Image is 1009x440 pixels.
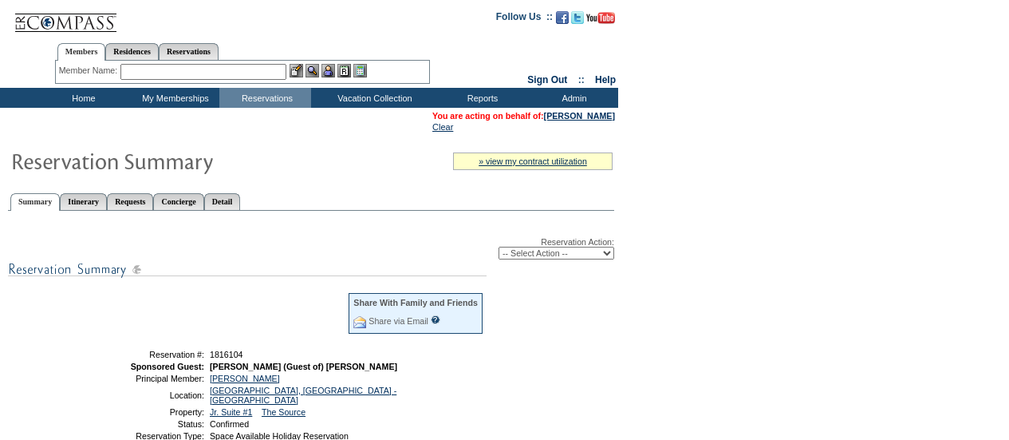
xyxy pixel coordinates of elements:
a: [GEOGRAPHIC_DATA], [GEOGRAPHIC_DATA] - [GEOGRAPHIC_DATA] [210,386,396,405]
a: Subscribe to our YouTube Channel [586,16,615,26]
div: Reservation Action: [8,237,614,260]
a: Residences [105,43,159,60]
td: Status: [90,419,204,429]
a: Concierge [153,193,203,210]
img: Follow us on Twitter [571,11,584,24]
div: Share With Family and Friends [353,298,478,307]
a: [PERSON_NAME] [210,374,280,383]
a: Clear [432,122,453,132]
span: 1816104 [210,350,243,359]
div: Member Name: [59,64,120,77]
a: [PERSON_NAME] [544,111,615,121]
img: Impersonate [321,64,335,77]
a: Sign Out [527,74,567,85]
img: Reservations [337,64,351,77]
a: Members [57,43,106,61]
strong: Sponsored Guest: [131,362,204,371]
span: Confirmed [210,419,249,429]
img: View [305,64,319,77]
td: Reports [435,88,526,108]
a: Requests [107,193,153,210]
td: Location: [90,386,204,405]
span: You are acting on behalf of: [432,111,615,121]
img: b_calculator.gif [353,64,367,77]
a: Itinerary [60,193,107,210]
td: Principal Member: [90,374,204,383]
a: Share via Email [369,316,428,326]
a: Jr. Suite #1 [210,407,252,417]
td: Reservations [219,88,311,108]
a: Help [595,74,616,85]
a: Summary [10,193,60,211]
td: My Memberships [128,88,219,108]
a: Detail [204,193,241,210]
td: Vacation Collection [311,88,435,108]
span: [PERSON_NAME] (Guest of) [PERSON_NAME] [210,362,397,371]
td: Property: [90,407,204,417]
span: :: [578,74,585,85]
img: Become our fan on Facebook [556,11,569,24]
a: Become our fan on Facebook [556,16,569,26]
td: Follow Us :: [496,10,553,29]
a: The Source [262,407,305,417]
input: What is this? [431,315,440,324]
td: Reservation #: [90,350,204,359]
a: Follow us on Twitter [571,16,584,26]
img: Subscribe to our YouTube Channel [586,12,615,24]
img: Reservaton Summary [10,145,329,176]
a: Reservations [159,43,219,60]
td: Home [36,88,128,108]
img: subTtlResSummary.gif [8,260,487,279]
img: b_edit.gif [290,64,303,77]
a: » view my contract utilization [479,157,587,166]
td: Admin [526,88,618,108]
